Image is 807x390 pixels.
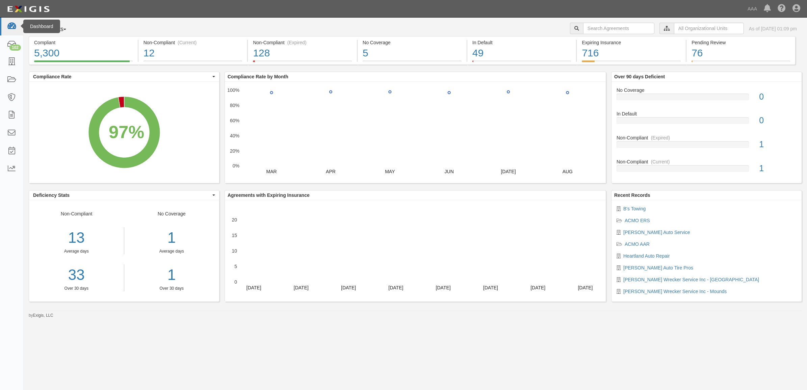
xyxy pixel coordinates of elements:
[530,285,545,290] text: [DATE]
[230,133,239,138] text: 40%
[29,249,124,254] div: Average days
[228,74,288,79] b: Compliance Rate by Month
[253,39,352,46] div: Non-Compliant (Expired)
[29,82,219,183] svg: A chart.
[754,114,802,127] div: 0
[34,39,133,46] div: Compliant
[232,233,237,238] text: 15
[674,23,744,34] input: All Organizational Units
[692,39,790,46] div: Pending Review
[266,169,277,174] text: MAR
[129,227,214,249] div: 1
[33,192,211,199] span: Deficiency Stats
[578,285,593,290] text: [DATE]
[9,45,21,51] div: 102
[129,286,214,291] div: Over 30 days
[614,74,665,79] b: Over 90 days Deficient
[501,169,516,174] text: [DATE]
[5,3,52,15] img: logo-5460c22ac91f19d4615b14bd174203de0afe785f0fc80cf4dbbc73dc1793850b.png
[472,46,571,60] div: 49
[617,87,797,111] a: No Coverage0
[33,73,211,80] span: Compliance Rate
[749,25,797,32] div: As of [DATE] 01:09 pm
[778,5,786,13] i: Help Center - Complianz
[225,82,606,183] svg: A chart.
[483,285,498,290] text: [DATE]
[744,2,760,16] a: AAA
[617,158,797,177] a: Non-Compliant(Current)1
[363,46,462,60] div: 5
[623,253,670,259] a: Heartland Auto Repair
[29,190,219,200] button: Deficiency Stats
[248,60,357,66] a: Non-Compliant(Expired)128
[234,279,237,285] text: 0
[611,87,802,94] div: No Coverage
[617,110,797,134] a: In Default0
[388,285,403,290] text: [DATE]
[23,20,60,33] div: Dashboard
[233,163,239,168] text: 0%
[754,138,802,151] div: 1
[582,39,681,46] div: Expiring Insurance
[614,192,650,198] b: Recent Records
[29,60,138,66] a: Compliant5,300
[754,91,802,103] div: 0
[436,285,451,290] text: [DATE]
[467,60,576,66] a: In Default49
[623,265,693,270] a: [PERSON_NAME] Auto Tire Pros
[625,241,650,247] a: ACMO AAR
[138,60,248,66] a: Non-Compliant(Current)12
[109,119,144,145] div: 97%
[124,210,219,291] div: No Coverage
[385,169,395,174] text: MAY
[341,285,356,290] text: [DATE]
[582,46,681,60] div: 716
[29,264,124,286] a: 33
[617,134,797,158] a: Non-Compliant(Expired)1
[129,264,214,286] a: 1
[623,289,727,294] a: [PERSON_NAME] Wrecker Service Inc - Mounds
[445,169,454,174] text: JUN
[29,313,53,318] small: by
[623,277,759,282] a: [PERSON_NAME] Wrecker Service Inc - [GEOGRAPHIC_DATA]
[358,60,467,66] a: No Coverage5
[29,227,124,249] div: 13
[686,60,796,66] a: Pending Review76
[294,285,309,290] text: [DATE]
[232,217,237,223] text: 20
[651,134,670,141] div: (Expired)
[563,169,573,174] text: AUG
[33,313,53,318] a: Exigis, LLC
[144,39,242,46] div: Non-Compliant (Current)
[611,134,802,141] div: Non-Compliant
[692,46,790,60] div: 76
[611,110,802,117] div: In Default
[625,218,650,223] a: ACMO ERS
[230,118,239,123] text: 60%
[287,39,307,46] div: (Expired)
[246,285,261,290] text: [DATE]
[227,87,239,93] text: 100%
[577,60,686,66] a: Expiring Insurance716
[253,46,352,60] div: 128
[225,200,606,302] svg: A chart.
[29,286,124,291] div: Over 30 days
[228,192,310,198] b: Agreements with Expiring Insurance
[651,158,670,165] div: (Current)
[363,39,462,46] div: No Coverage
[129,249,214,254] div: Average days
[623,230,690,235] a: [PERSON_NAME] Auto Service
[326,169,336,174] text: APR
[178,39,197,46] div: (Current)
[29,72,219,81] button: Compliance Rate
[29,210,124,291] div: Non-Compliant
[234,264,237,269] text: 5
[754,162,802,175] div: 1
[230,103,239,108] text: 80%
[34,46,133,60] div: 5,300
